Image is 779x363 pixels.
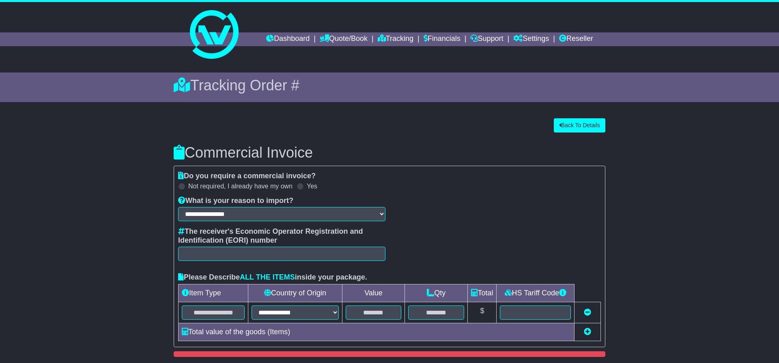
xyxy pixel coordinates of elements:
label: Not required, I already have my own [188,182,293,190]
td: HS Tariff Code [497,284,575,302]
td: Item Type [179,284,248,302]
a: Dashboard [266,32,310,46]
td: Country of Origin [248,284,342,302]
a: Reseller [559,32,593,46]
div: Tracking Order # [174,77,605,94]
a: Add new item [584,328,591,336]
label: The receiver's Economic Operator Registration and Identification (EORI) number [178,227,385,245]
a: Tracking [378,32,413,46]
div: Total value of the goods ( Items) [178,327,567,337]
a: Support [470,32,503,46]
span: ALL THE ITEMS [240,273,295,281]
td: Value [342,284,405,302]
a: Remove this item [584,308,591,316]
label: Do you require a commercial invoice? [178,172,316,181]
h3: Commercial Invoice [174,145,605,161]
button: Back To Details [554,118,605,132]
a: Quote/Book [320,32,368,46]
a: Financials [424,32,461,46]
label: What is your reason to import? [178,196,293,205]
td: Qty [405,284,468,302]
label: Yes [307,182,317,190]
td: $ [468,302,497,323]
td: Total [468,284,497,302]
a: Settings [513,32,549,46]
label: Please Describe inside your package. [178,273,367,282]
